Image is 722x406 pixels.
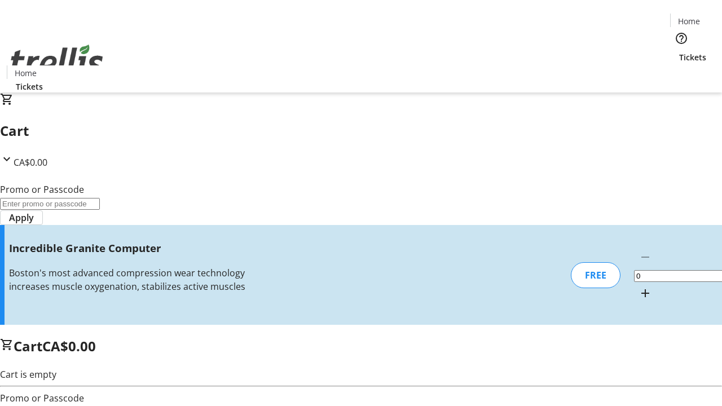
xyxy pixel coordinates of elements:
[15,67,37,79] span: Home
[14,156,47,169] span: CA$0.00
[678,15,700,27] span: Home
[16,81,43,92] span: Tickets
[679,51,706,63] span: Tickets
[670,27,693,50] button: Help
[7,67,43,79] a: Home
[9,266,256,293] div: Boston's most advanced compression wear technology increases muscle oxygenation, stabilizes activ...
[9,211,34,224] span: Apply
[42,337,96,355] span: CA$0.00
[7,32,107,89] img: Orient E2E Organization 11EYZUEs16's Logo
[634,282,657,304] button: Increment by one
[7,81,52,92] a: Tickets
[671,15,707,27] a: Home
[571,262,620,288] div: FREE
[670,51,715,63] a: Tickets
[670,63,693,86] button: Cart
[9,240,256,256] h3: Incredible Granite Computer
